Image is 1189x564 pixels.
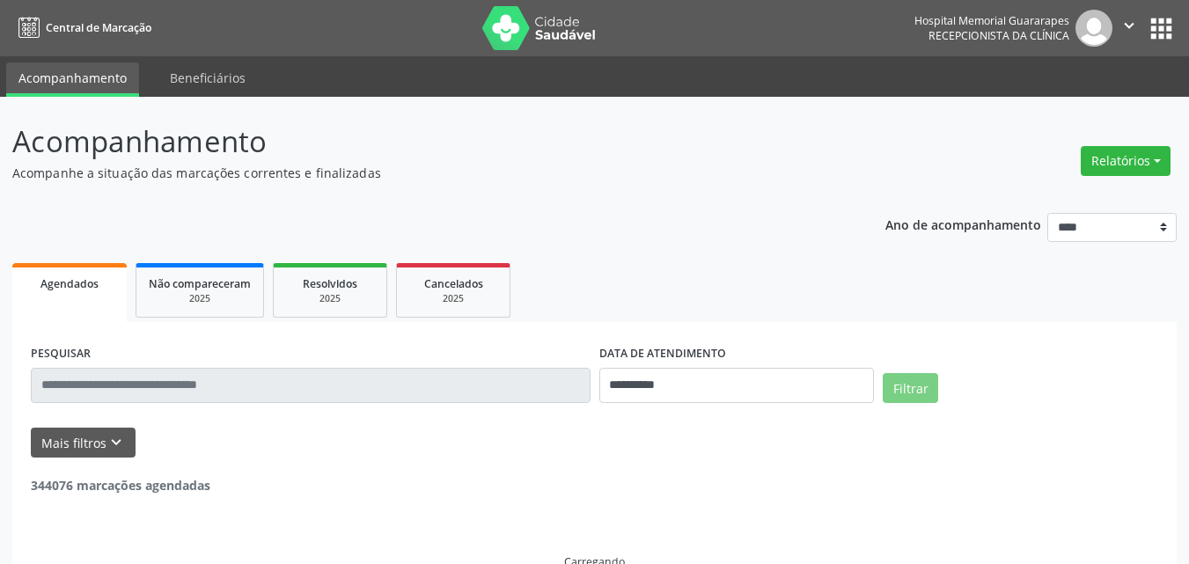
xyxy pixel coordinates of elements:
[914,13,1069,28] div: Hospital Memorial Guararapes
[158,62,258,93] a: Beneficiários
[12,120,827,164] p: Acompanhamento
[31,341,91,368] label: PESQUISAR
[149,292,251,305] div: 2025
[883,373,938,403] button: Filtrar
[46,20,151,35] span: Central de Marcação
[40,276,99,291] span: Agendados
[303,276,357,291] span: Resolvidos
[424,276,483,291] span: Cancelados
[31,477,210,494] strong: 344076 marcações agendadas
[1112,10,1146,47] button: 
[149,276,251,291] span: Não compareceram
[6,62,139,97] a: Acompanhamento
[1146,13,1177,44] button: apps
[106,433,126,452] i: keyboard_arrow_down
[409,292,497,305] div: 2025
[286,292,374,305] div: 2025
[1081,146,1171,176] button: Relatórios
[31,428,136,458] button: Mais filtroskeyboard_arrow_down
[928,28,1069,43] span: Recepcionista da clínica
[1119,16,1139,35] i: 
[885,213,1041,235] p: Ano de acompanhamento
[1075,10,1112,47] img: img
[12,164,827,182] p: Acompanhe a situação das marcações correntes e finalizadas
[12,13,151,42] a: Central de Marcação
[599,341,726,368] label: DATA DE ATENDIMENTO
